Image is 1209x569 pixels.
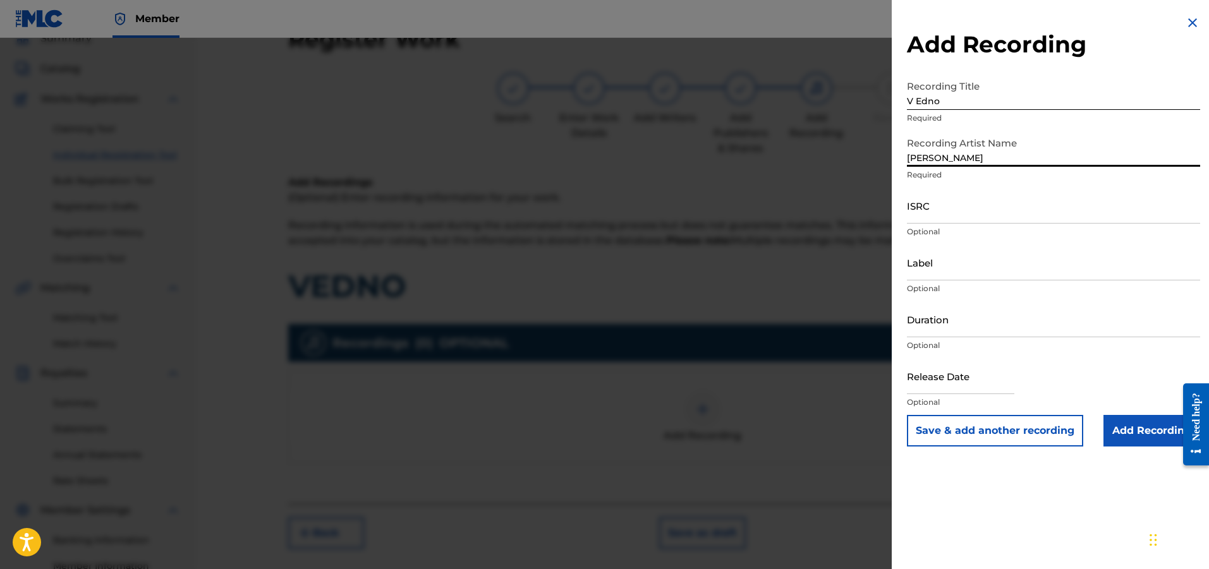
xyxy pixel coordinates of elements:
[907,415,1083,446] button: Save & add another recording
[1146,508,1209,569] iframe: Chat Widget
[1174,373,1209,475] iframe: Resource Center
[112,11,128,27] img: Top Rightsholder
[907,283,1200,294] p: Optional
[1103,415,1200,446] input: Add Recording
[15,9,64,28] img: MLC Logo
[1150,521,1157,559] div: Плъзни
[907,169,1200,181] p: Required
[907,340,1200,351] p: Optional
[907,226,1200,237] p: Optional
[135,11,179,26] span: Member
[1146,508,1209,569] div: Джаджи за чат
[907,397,1200,408] p: Optional
[907,112,1200,124] p: Required
[907,30,1200,59] h2: Add Recording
